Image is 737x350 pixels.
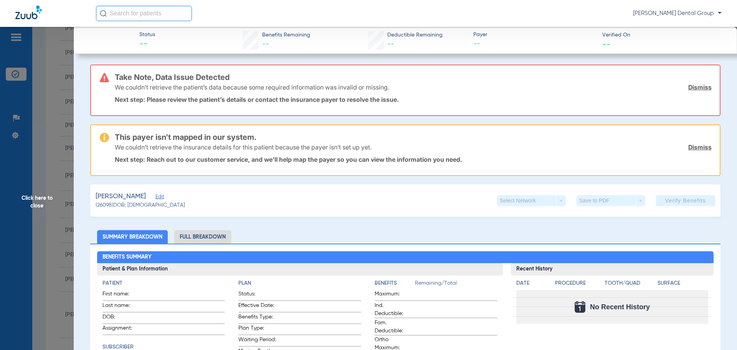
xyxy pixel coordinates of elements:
h4: Plan [238,279,361,287]
span: Status: [238,290,276,300]
h4: Benefits [375,279,415,287]
p: Next step: Reach out to our customer service, and we’ll help map the payer so you can view the in... [115,156,712,163]
img: Search Icon [100,10,107,17]
h3: Recent History [511,263,714,275]
app-breakdown-title: Tooth/Quad [605,279,655,290]
h4: Date [516,279,549,287]
span: First name: [102,290,140,300]
span: Fam. Deductible: [375,319,412,335]
span: Maximum: [375,290,412,300]
span: [PERSON_NAME] [96,192,146,201]
span: -- [387,41,394,48]
span: Deductible Remaining [387,31,443,39]
span: Effective Date: [238,302,276,312]
span: Edit [155,194,162,201]
span: -- [139,39,155,50]
h4: Tooth/Quad [605,279,655,287]
span: Remaining/Total [415,279,497,290]
span: Benefits Type: [238,313,276,323]
span: Status [139,31,155,39]
h4: Procedure [555,279,602,287]
span: Waiting Period: [238,336,276,346]
app-breakdown-title: Surface [658,279,708,290]
span: (26098) DOB: [DEMOGRAPHIC_DATA] [96,201,185,209]
input: Search for patients [96,6,192,21]
span: Payer [473,31,596,39]
img: error-icon [100,73,109,82]
span: -- [602,40,611,48]
img: Zuub Logo [15,6,42,19]
app-breakdown-title: Date [516,279,549,290]
li: Summary Breakdown [97,230,168,244]
span: Assignment: [102,324,140,335]
span: DOB: [102,313,140,323]
app-breakdown-title: Benefits [375,279,415,290]
span: -- [262,41,269,48]
a: Dismiss [688,83,712,91]
span: Last name: [102,302,140,312]
span: Benefits Remaining [262,31,310,39]
a: Dismiss [688,143,712,151]
app-breakdown-title: Procedure [555,279,602,290]
h4: Patient [102,279,225,287]
span: -- [473,39,596,49]
span: No Recent History [590,303,650,311]
h3: This payer isn’t mapped in our system. [115,133,712,141]
img: warning-icon [100,133,109,142]
h3: Patient & Plan Information [97,263,503,275]
span: Ind. Deductible: [375,302,412,318]
h2: Benefits Summary [97,251,714,264]
span: Plan Type: [238,324,276,335]
p: We couldn’t retrieve the patient’s data because some required information was invalid or missing. [115,83,389,91]
h4: Surface [658,279,708,287]
iframe: Chat Widget [699,313,737,350]
p: We couldn’t retrieve the insurance details for this patient because the payer isn’t set up yet. [115,143,372,151]
span: Verified On [602,31,725,39]
span: [PERSON_NAME] Dental Group [633,10,722,17]
img: Calendar [575,301,585,313]
p: Next step: Please review the patient’s details or contact the insurance payer to resolve the issue. [115,96,712,103]
li: Full Breakdown [174,230,231,244]
h3: Take Note, Data Issue Detected [115,73,712,81]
